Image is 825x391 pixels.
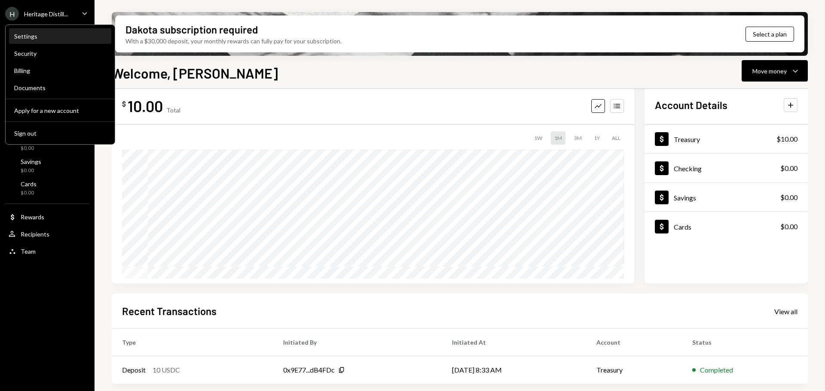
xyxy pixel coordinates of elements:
[586,329,682,356] th: Account
[21,180,37,188] div: Cards
[9,63,111,78] a: Billing
[752,67,787,76] div: Move money
[674,135,700,143] div: Treasury
[21,230,49,238] div: Recipients
[682,329,808,356] th: Status
[774,307,797,316] div: View all
[9,45,111,61] a: Security
[21,167,41,174] div: $0.00
[153,365,180,375] div: 10 USDC
[21,213,44,221] div: Rewards
[21,189,37,197] div: $0.00
[9,80,111,95] a: Documents
[21,158,41,165] div: Savings
[5,155,89,176] a: Savings$0.00
[14,84,106,91] div: Documents
[122,100,126,108] div: $
[742,60,808,82] button: Move money
[122,304,217,318] h2: Recent Transactions
[14,130,106,137] div: Sign out
[14,67,106,74] div: Billing
[5,243,89,259] a: Team
[645,212,808,241] a: Cards$0.00
[700,365,733,375] div: Completed
[14,33,106,40] div: Settings
[645,124,808,153] a: Treasury$10.00
[9,103,111,118] button: Apply for a new account
[674,164,702,173] div: Checking
[166,106,180,114] div: Total
[5,7,19,21] div: H
[774,306,797,316] a: View all
[5,178,89,198] a: Cards$0.00
[14,107,106,114] div: Apply for a new account
[9,28,111,44] a: Settings
[571,131,585,145] div: 3M
[125,22,258,36] div: Dakota subscription required
[24,10,68,18] div: Heritage Distill...
[586,356,682,384] td: Treasury
[780,192,797,203] div: $0.00
[776,134,797,144] div: $10.00
[531,131,546,145] div: 1W
[9,126,111,141] button: Sign out
[746,27,794,42] button: Select a plan
[128,96,163,115] div: 10.00
[590,131,603,145] div: 1Y
[551,131,565,145] div: 1M
[645,183,808,212] a: Savings$0.00
[112,329,273,356] th: Type
[21,248,36,255] div: Team
[645,154,808,182] a: Checking$0.00
[5,209,89,224] a: Rewards
[674,223,691,231] div: Cards
[21,145,46,152] div: $0.00
[112,64,278,82] h1: Welcome, [PERSON_NAME]
[283,365,335,375] div: 0x9E77...dB4FDc
[125,36,342,45] div: With a $30,000 deposit, your monthly rewards can fully pay for your subscription.
[655,98,727,112] h2: Account Details
[442,356,586,384] td: [DATE] 8:33 AM
[780,163,797,173] div: $0.00
[780,221,797,232] div: $0.00
[5,226,89,242] a: Recipients
[674,194,696,202] div: Savings
[273,329,442,356] th: Initiated By
[122,365,146,375] div: Deposit
[608,131,624,145] div: ALL
[442,329,586,356] th: Initiated At
[14,50,106,57] div: Security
